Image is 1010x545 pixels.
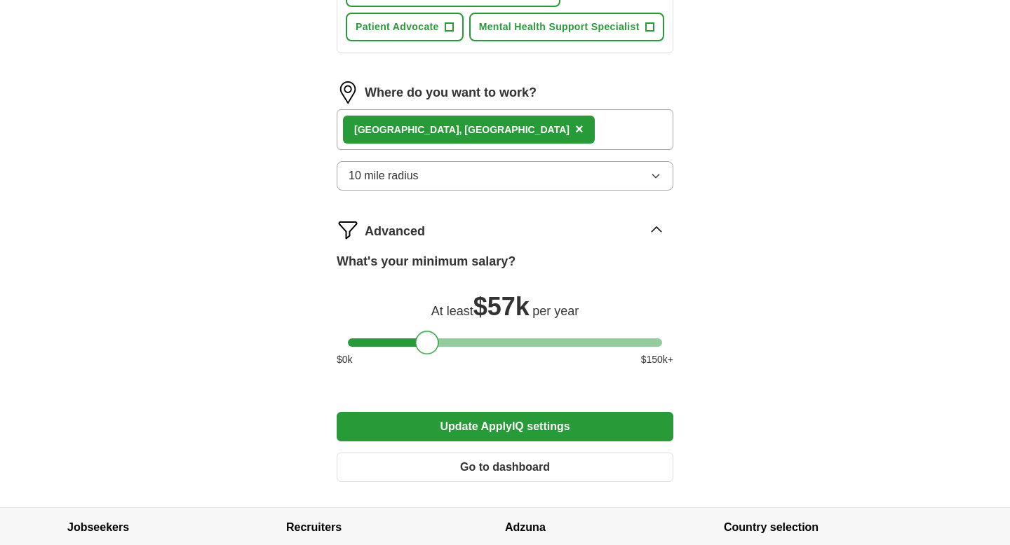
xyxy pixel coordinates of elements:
[337,161,673,191] button: 10 mile radius
[575,121,584,137] span: ×
[365,83,537,102] label: Where do you want to work?
[431,304,473,318] span: At least
[532,304,579,318] span: per year
[356,20,439,34] span: Patient Advocate
[365,222,425,241] span: Advanced
[473,292,530,321] span: $ 57k
[641,352,673,367] span: $ 150 k+
[575,119,584,140] button: ×
[469,13,664,41] button: Mental Health Support Specialist
[337,412,673,441] button: Update ApplyIQ settings
[479,20,640,34] span: Mental Health Support Specialist
[337,219,359,241] img: filter
[337,352,353,367] span: $ 0 k
[337,81,359,104] img: location.png
[349,167,419,184] span: 10 mile radius
[337,252,516,271] label: What's your minimum salary?
[354,123,570,137] div: [GEOGRAPHIC_DATA], [GEOGRAPHIC_DATA]
[337,453,673,482] button: Go to dashboard
[346,13,464,41] button: Patient Advocate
